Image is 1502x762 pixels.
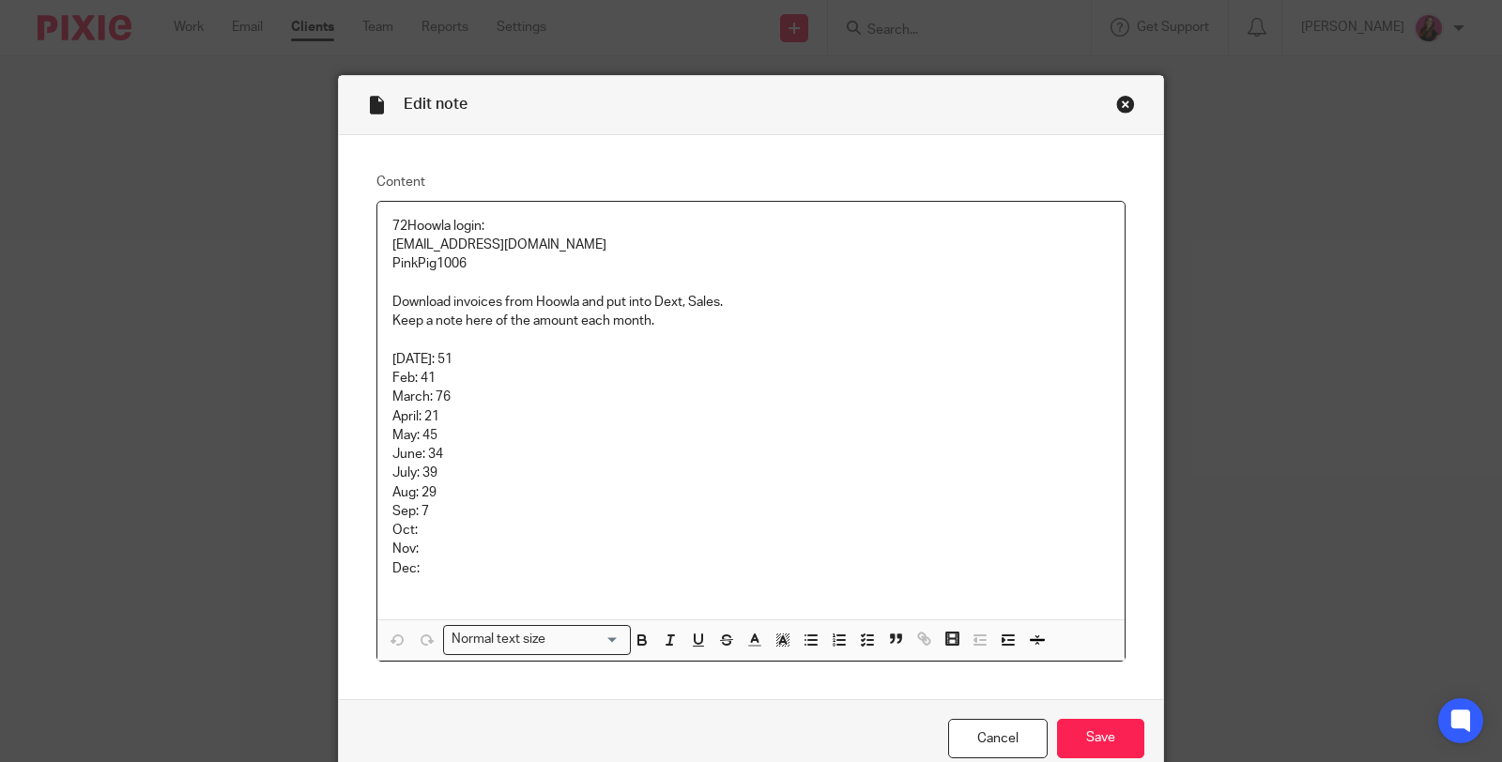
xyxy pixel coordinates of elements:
p: Keep a note here of the amount each month. [392,312,1110,330]
p: 72Hoowla login: [392,217,1110,236]
a: Cancel [948,719,1048,759]
p: [EMAIL_ADDRESS][DOMAIN_NAME] [392,236,1110,254]
p: Aug: 29 [392,483,1110,502]
p: Nov: [392,540,1110,558]
p: July: 39 [392,464,1110,482]
div: Search for option [443,625,631,654]
input: Save [1057,719,1144,759]
p: [DATE]: 51 [392,350,1110,369]
p: June: 34 [392,445,1110,464]
div: Close this dialog window [1116,95,1135,114]
p: April: 21 [392,407,1110,426]
p: PinkPig1006 [392,254,1110,273]
p: Oct: [392,521,1110,540]
p: Download invoices from Hoowla and put into Dext, Sales. [392,293,1110,312]
p: Dec: [392,559,1110,578]
span: Normal text size [448,630,550,649]
span: Edit note [404,97,467,112]
p: March: 76 [392,388,1110,406]
label: Content [376,173,1126,191]
p: Feb: 41 [392,369,1110,388]
p: Sep: 7 [392,502,1110,521]
input: Search for option [552,630,620,649]
p: May: 45 [392,426,1110,445]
